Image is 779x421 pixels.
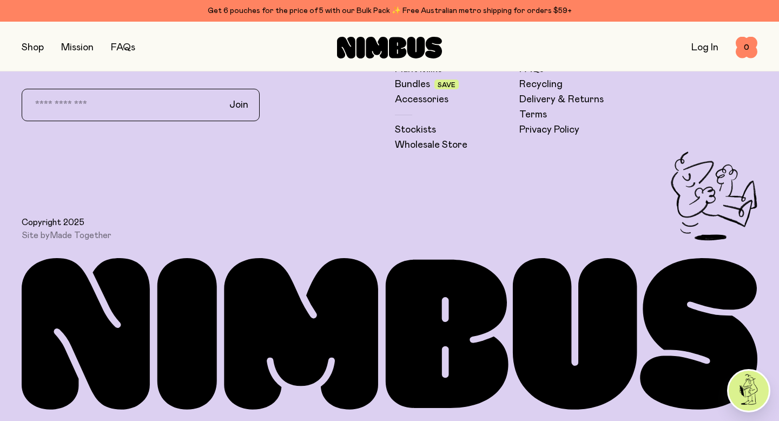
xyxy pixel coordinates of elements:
a: Log In [691,43,718,52]
button: Join [221,94,257,116]
div: Get 6 pouches for the price of 5 with our Bulk Pack ✨ Free Australian metro shipping for orders $59+ [22,4,757,17]
img: agent [729,371,769,411]
a: Bundles [395,78,430,91]
a: FAQs [111,43,135,52]
span: Site by [22,230,111,241]
a: Mission [61,43,94,52]
span: Save [438,82,455,88]
a: Made Together [50,231,111,240]
a: Delivery & Returns [519,93,604,106]
a: Accessories [395,93,448,106]
a: Wholesale Store [395,139,467,152]
span: Copyright 2025 [22,217,84,228]
a: Stockists [395,123,436,136]
a: Recycling [519,78,563,91]
a: Privacy Policy [519,123,579,136]
a: Terms [519,108,547,121]
span: Join [229,98,248,111]
button: 0 [736,37,757,58]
